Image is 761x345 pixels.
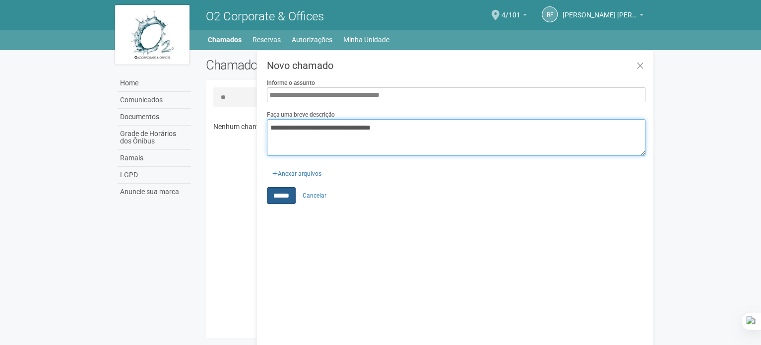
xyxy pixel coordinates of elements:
[208,33,242,47] a: Chamados
[267,78,315,87] label: Informe o assunto
[267,163,327,178] div: Anexar arquivos
[267,110,335,119] label: Faça uma breve descrição
[563,1,637,19] span: Robson Firmino Gomes
[118,126,191,150] a: Grade de Horários dos Ônibus
[563,12,643,20] a: [PERSON_NAME] [PERSON_NAME]
[118,184,191,200] a: Anuncie sua marca
[542,6,558,22] a: RF
[118,109,191,126] a: Documentos
[118,92,191,109] a: Comunicados
[343,33,389,47] a: Minha Unidade
[297,188,332,203] a: Cancelar
[253,33,281,47] a: Reservas
[206,9,324,23] span: O2 Corporate & Offices
[630,56,650,77] a: Fechar
[213,122,638,131] p: Nenhum chamado foi aberto para a sua unidade.
[267,61,645,70] h3: Novo chamado
[206,58,380,72] h2: Chamados
[115,5,190,65] img: logo.jpg
[502,1,520,19] span: 4/101
[292,33,332,47] a: Autorizações
[502,12,527,20] a: 4/101
[118,75,191,92] a: Home
[118,167,191,184] a: LGPD
[118,150,191,167] a: Ramais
